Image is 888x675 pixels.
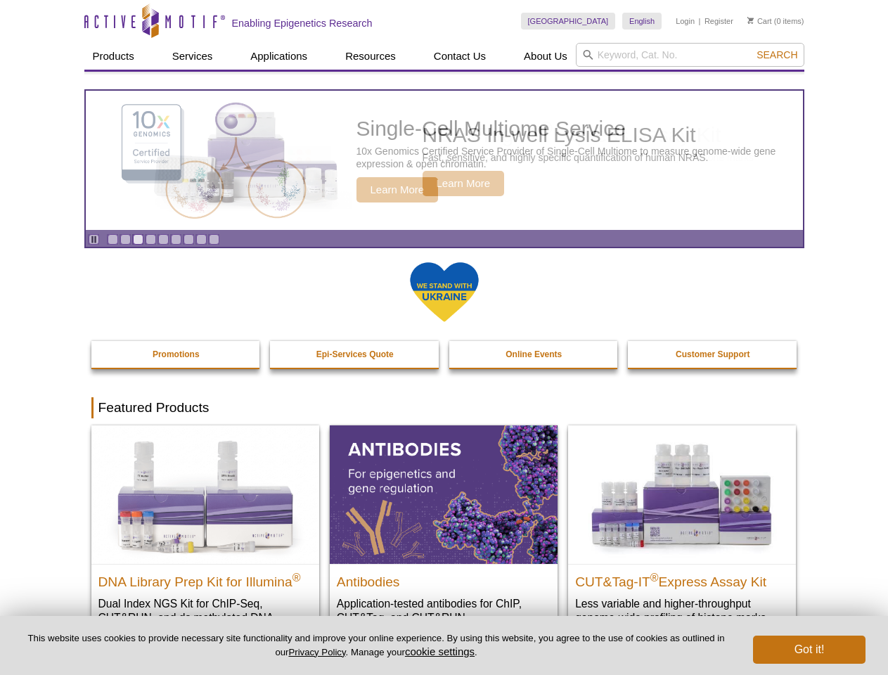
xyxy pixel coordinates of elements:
[704,16,733,26] a: Register
[747,13,804,30] li: (0 items)
[108,96,319,225] img: Single-Cell Multiome Service
[98,568,312,589] h2: DNA Library Prep Kit for Illumina
[153,349,200,359] strong: Promotions
[575,596,789,625] p: Less variable and higher-throughput genome-wide profiling of histone marks​.
[196,234,207,245] a: Go to slide 8
[337,596,551,625] p: Application-tested antibodies for ChIP, CUT&Tag, and CUT&RUN.
[84,43,143,70] a: Products
[676,349,749,359] strong: Customer Support
[650,571,659,583] sup: ®
[330,425,558,638] a: All Antibodies Antibodies Application-tested antibodies for ChIP, CUT&Tag, and CUT&RUN.
[242,43,316,70] a: Applications
[91,341,262,368] a: Promotions
[575,568,789,589] h2: CUT&Tag-IT Express Assay Kit
[506,349,562,359] strong: Online Events
[757,49,797,60] span: Search
[146,234,156,245] a: Go to slide 4
[270,341,440,368] a: Epi-Services Quote
[171,234,181,245] a: Go to slide 6
[425,43,494,70] a: Contact Us
[405,645,475,657] button: cookie settings
[184,234,194,245] a: Go to slide 7
[232,17,373,30] h2: Enabling Epigenetics Research
[337,568,551,589] h2: Antibodies
[91,425,319,652] a: DNA Library Prep Kit for Illumina DNA Library Prep Kit for Illumina® Dual Index NGS Kit for ChIP-...
[753,636,866,664] button: Got it!
[356,118,796,139] h2: Single-Cell Multiome Service
[158,234,169,245] a: Go to slide 5
[86,91,803,230] a: Single-Cell Multiome Service Single-Cell Multiome Service 10x Genomics Certified Service Provider...
[449,341,619,368] a: Online Events
[288,647,345,657] a: Privacy Policy
[91,397,797,418] h2: Featured Products
[337,43,404,70] a: Resources
[628,341,798,368] a: Customer Support
[409,261,480,323] img: We Stand With Ukraine
[22,632,730,659] p: This website uses cookies to provide necessary site functionality and improve your online experie...
[356,177,439,202] span: Learn More
[752,49,802,61] button: Search
[108,234,118,245] a: Go to slide 1
[699,13,701,30] li: |
[86,91,803,230] article: Single-Cell Multiome Service
[568,425,796,563] img: CUT&Tag-IT® Express Assay Kit
[747,17,754,24] img: Your Cart
[568,425,796,638] a: CUT&Tag-IT® Express Assay Kit CUT&Tag-IT®Express Assay Kit Less variable and higher-throughput ge...
[91,425,319,563] img: DNA Library Prep Kit for Illumina
[521,13,616,30] a: [GEOGRAPHIC_DATA]
[576,43,804,67] input: Keyword, Cat. No.
[356,145,796,170] p: 10x Genomics Certified Service Provider of Single-Cell Multiome to measure genome-wide gene expre...
[622,13,662,30] a: English
[209,234,219,245] a: Go to slide 9
[120,234,131,245] a: Go to slide 2
[676,16,695,26] a: Login
[98,596,312,639] p: Dual Index NGS Kit for ChIP-Seq, CUT&RUN, and ds methylated DNA assays.
[316,349,394,359] strong: Epi-Services Quote
[747,16,772,26] a: Cart
[292,571,301,583] sup: ®
[133,234,143,245] a: Go to slide 3
[89,234,99,245] a: Toggle autoplay
[515,43,576,70] a: About Us
[330,425,558,563] img: All Antibodies
[164,43,221,70] a: Services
